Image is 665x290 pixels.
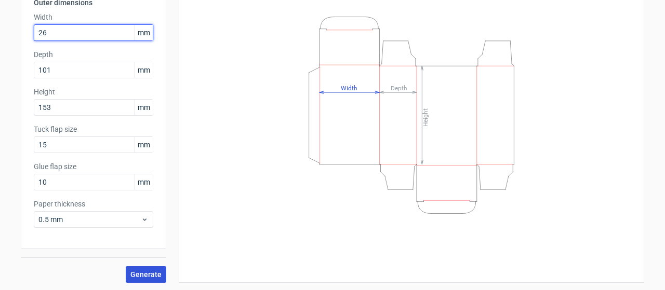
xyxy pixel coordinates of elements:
label: Glue flap size [34,161,153,172]
span: mm [135,25,153,40]
span: mm [135,100,153,115]
label: Tuck flap size [34,124,153,134]
span: 0.5 mm [38,214,141,225]
label: Paper thickness [34,199,153,209]
tspan: Depth [391,84,407,91]
span: mm [135,62,153,78]
label: Width [34,12,153,22]
button: Generate [126,266,166,283]
span: mm [135,137,153,153]
tspan: Width [341,84,357,91]
span: Generate [130,271,162,278]
label: Depth [34,49,153,60]
tspan: Height [422,108,429,126]
span: mm [135,174,153,190]
label: Height [34,87,153,97]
